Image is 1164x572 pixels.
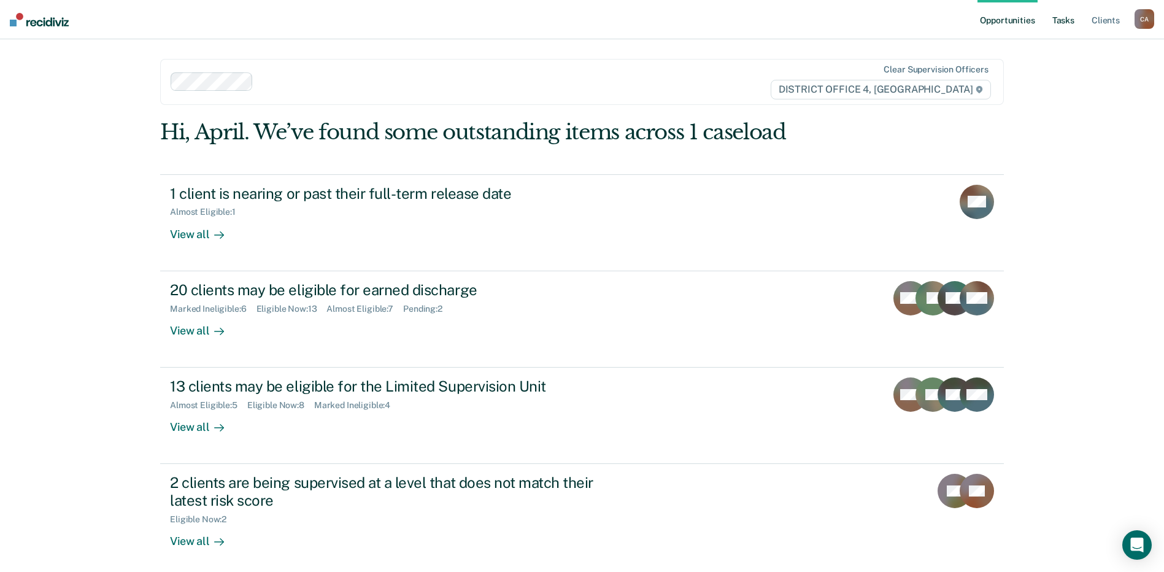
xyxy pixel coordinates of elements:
div: 2 clients are being supervised at a level that does not match their latest risk score [170,474,601,509]
button: CA [1135,9,1154,29]
div: View all [170,217,239,241]
a: 20 clients may be eligible for earned dischargeMarked Ineligible:6Eligible Now:13Almost Eligible:... [160,271,1004,368]
div: Eligible Now : 8 [247,400,314,411]
div: View all [170,525,239,549]
div: Open Intercom Messenger [1122,530,1152,560]
div: Almost Eligible : 5 [170,400,247,411]
div: C A [1135,9,1154,29]
div: Marked Ineligible : 4 [314,400,400,411]
div: Eligible Now : 13 [256,304,327,314]
div: 20 clients may be eligible for earned discharge [170,281,601,299]
a: 13 clients may be eligible for the Limited Supervision UnitAlmost Eligible:5Eligible Now:8Marked ... [160,368,1004,464]
div: View all [170,314,239,338]
span: DISTRICT OFFICE 4, [GEOGRAPHIC_DATA] [771,80,991,99]
div: Pending : 2 [403,304,452,314]
div: Almost Eligible : 1 [170,207,245,217]
div: Almost Eligible : 7 [326,304,403,314]
div: Marked Ineligible : 6 [170,304,256,314]
div: 1 client is nearing or past their full-term release date [170,185,601,203]
div: Eligible Now : 2 [170,514,236,525]
div: Clear supervision officers [884,64,988,75]
img: Recidiviz [10,13,69,26]
a: 1 client is nearing or past their full-term release dateAlmost Eligible:1View all [160,174,1004,271]
div: View all [170,411,239,435]
div: 13 clients may be eligible for the Limited Supervision Unit [170,377,601,395]
div: Hi, April. We’ve found some outstanding items across 1 caseload [160,120,835,145]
